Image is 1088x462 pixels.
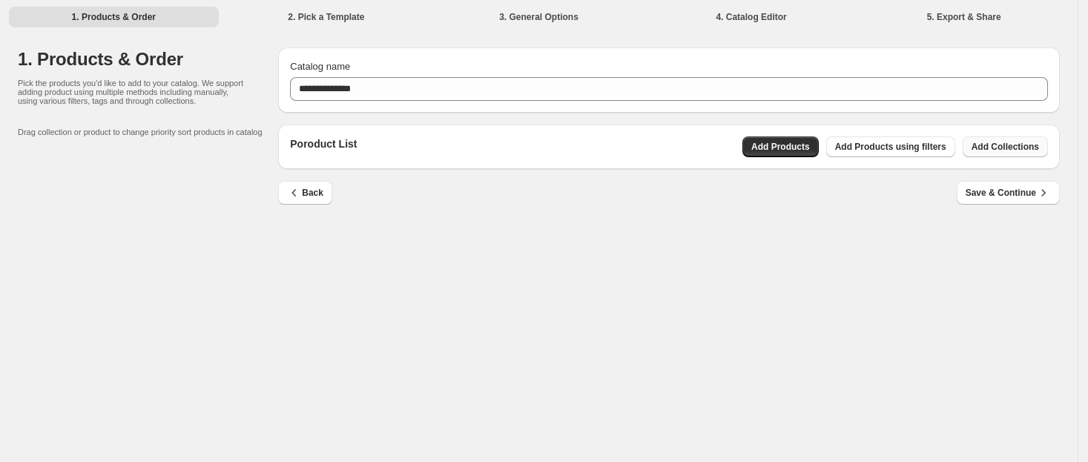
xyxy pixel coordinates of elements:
span: Add Collections [972,141,1039,153]
span: Add Products [751,141,810,153]
span: Save & Continue [966,185,1051,200]
button: Add Collections [963,136,1048,157]
button: Add Products [742,136,819,157]
span: Catalog name [290,61,350,72]
h1: 1. Products & Order [18,47,278,71]
p: Drag collection or product to change priority sort products in catalog [18,128,278,136]
span: Back [287,185,323,200]
button: Back [278,181,332,205]
p: Poroduct List [290,136,357,157]
p: Pick the products you'd like to add to your catalog. We support adding product using multiple met... [18,79,248,105]
button: Save & Continue [957,181,1060,205]
button: Add Products using filters [826,136,955,157]
span: Add Products using filters [835,141,946,153]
